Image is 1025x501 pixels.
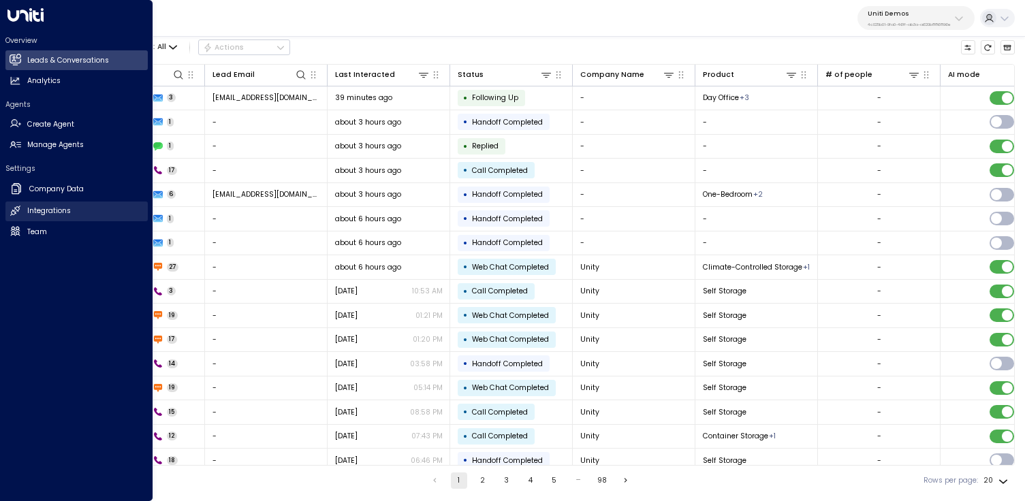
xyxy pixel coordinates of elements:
[335,141,401,151] span: about 3 hours ago
[472,334,549,344] span: Web Chat Completed
[167,335,178,344] span: 17
[410,359,443,369] p: 03:58 PM
[5,99,148,110] h2: Agents
[463,210,468,227] div: •
[167,287,176,295] span: 3
[463,89,468,107] div: •
[5,222,148,242] a: Team
[961,40,976,55] button: Customize
[868,10,951,18] p: Uniti Demos
[472,165,528,176] span: Call Completed
[5,163,148,174] h2: Settings
[27,76,61,86] h2: Analytics
[981,40,996,55] span: Refresh
[335,93,392,103] span: 39 minutes ago
[335,68,430,81] div: Last Interacted
[5,178,148,200] a: Company Data
[412,286,443,296] p: 10:53 AM
[472,383,549,393] span: Web Chat Completed
[580,286,599,296] span: Unity
[5,114,148,134] a: Create Agent
[825,69,872,81] div: # of people
[472,141,499,151] span: Replied
[205,110,328,134] td: -
[451,472,467,489] button: page 1
[167,311,178,320] span: 19
[27,206,71,216] h2: Integrations
[205,425,328,449] td: -
[877,334,881,344] div: -
[472,310,549,321] span: Web Chat Completed
[167,408,178,417] span: 15
[335,310,358,321] span: Aug 14, 2025
[983,472,1011,489] div: 20
[580,455,599,466] span: Unity
[335,383,358,393] span: Aug 01, 2025
[499,472,515,489] button: Go to page 3
[703,286,746,296] span: Self Storage
[463,451,468,469] div: •
[335,117,401,127] span: about 3 hours ago
[410,407,443,417] p: 08:58 PM
[463,403,468,421] div: •
[27,140,84,150] h2: Manage Agents
[335,431,358,441] span: Jul 16, 2025
[580,69,644,81] div: Company Name
[877,189,881,199] div: -
[703,310,746,321] span: Self Storage
[335,334,358,344] span: Aug 08, 2025
[1000,40,1015,55] button: Archived Leads
[335,262,401,272] span: about 6 hours ago
[877,117,881,127] div: -
[167,93,176,102] span: 3
[594,472,610,489] button: Go to page 98
[463,138,468,155] div: •
[335,359,358,369] span: Aug 07, 2025
[167,118,174,127] span: 1
[157,43,166,51] span: All
[472,117,543,127] span: Handoff Completed
[703,455,746,466] span: Self Storage
[167,456,178,465] span: 18
[458,68,553,81] div: Status
[167,166,178,175] span: 17
[703,407,746,417] span: Self Storage
[472,431,528,441] span: Call Completed
[877,214,881,224] div: -
[803,262,810,272] div: Self Storage
[167,263,179,272] span: 27
[924,475,978,486] label: Rows per page:
[703,359,746,369] span: Self Storage
[580,334,599,344] span: Unity
[948,69,980,81] div: AI mode
[5,201,148,221] a: Integrations
[695,159,818,182] td: -
[472,407,528,417] span: Call Completed
[825,68,921,81] div: # of people
[205,280,328,304] td: -
[580,383,599,393] span: Unity
[522,472,539,489] button: Go to page 4
[618,472,634,489] button: Go to next page
[472,286,528,296] span: Call Completed
[5,71,148,91] a: Analytics
[205,135,328,159] td: -
[695,231,818,255] td: -
[703,69,734,81] div: Product
[198,39,290,56] div: Button group with a nested menu
[167,238,174,247] span: 1
[463,186,468,204] div: •
[335,407,358,417] span: Jul 16, 2025
[877,407,881,417] div: -
[463,282,468,300] div: •
[573,135,695,159] td: -
[573,207,695,231] td: -
[472,262,549,272] span: Web Chat Completed
[472,455,543,466] span: Handoff Completed
[413,334,443,344] p: 01:20 PM
[573,231,695,255] td: -
[426,472,635,489] nav: pagination navigation
[463,427,468,445] div: •
[580,407,599,417] span: Unity
[463,379,468,397] div: •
